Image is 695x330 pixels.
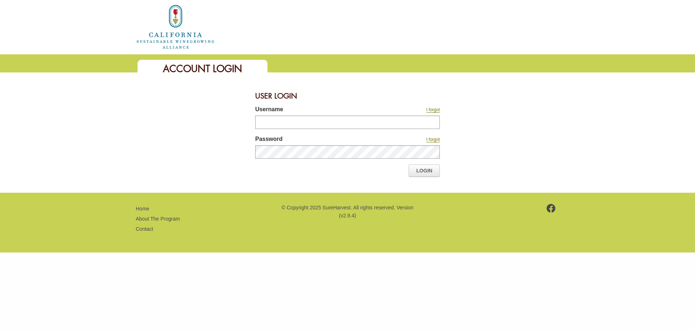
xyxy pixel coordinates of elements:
[136,206,149,212] a: Home
[426,137,440,142] a: I forgot
[136,216,180,222] a: About The Program
[547,204,556,213] img: footer-facebook.png
[163,62,242,75] span: Account Login
[255,87,440,105] div: User Login
[136,23,215,29] a: Home
[255,135,375,145] label: Password
[255,105,375,116] label: Username
[136,4,215,50] img: logo_cswa2x.png
[426,107,440,113] a: I forgot
[281,204,414,220] p: © Copyright 2025 SureHarvest. All rights reserved. Version (v2.9.4)
[409,164,440,177] a: Login
[136,226,153,232] a: Contact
